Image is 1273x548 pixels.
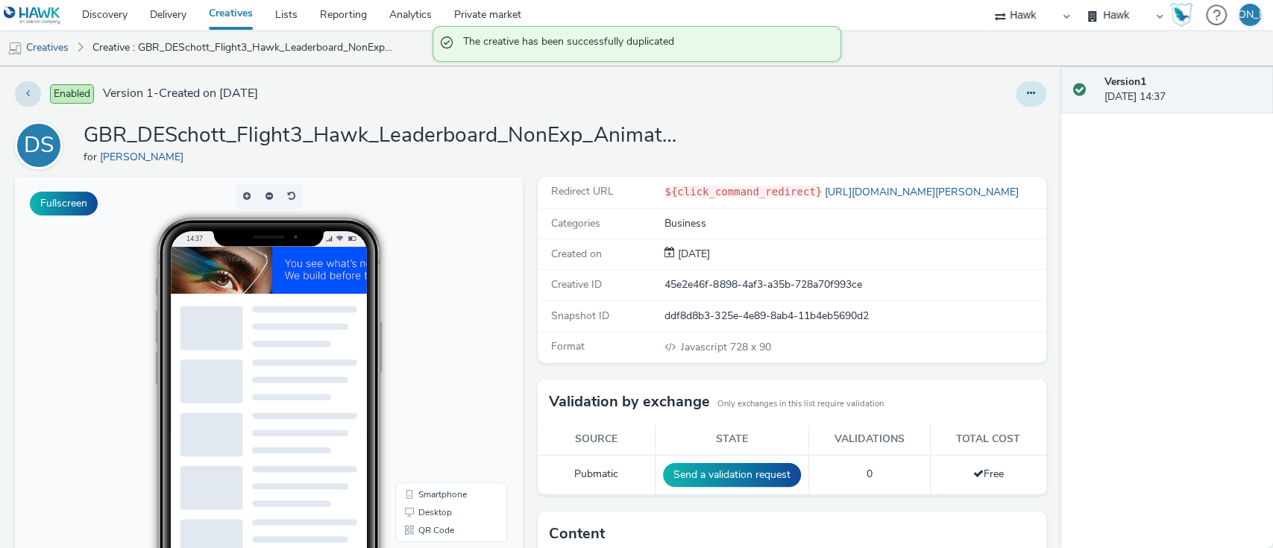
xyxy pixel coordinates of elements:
[675,247,710,262] div: Creation 28 August 2025, 14:37
[656,424,809,455] th: State
[551,309,609,323] span: Snapshot ID
[664,277,1044,292] div: 45e2e46f-8898-4af3-a35b-728a70f993ce
[679,340,770,354] span: 728 x 90
[84,150,100,164] span: for
[664,186,822,198] code: ${click_command_redirect}
[1170,3,1192,27] img: Hawk Academy
[7,41,22,56] img: mobile
[930,424,1046,455] th: Total cost
[84,122,680,150] h1: GBR_DESchott_Flight3_Hawk_Leaderboard_NonExp_Animated_728x90_Bucket 1_20250828 (copy)
[30,192,98,215] button: Fullscreen
[403,313,452,322] span: Smartphone
[664,309,1044,324] div: ddf8d8b3-325e-4e89-8ab4-11b4eb5690d2
[664,216,1044,231] div: Business
[675,247,710,261] span: [DATE]
[822,185,1025,199] a: [URL][DOMAIN_NAME][PERSON_NAME]
[1170,3,1198,27] a: Hawk Academy
[403,349,439,358] span: QR Code
[1104,75,1146,89] strong: Version 1
[681,340,729,354] span: Javascript
[717,398,884,410] small: Only exchanges in this list require validation
[403,331,437,340] span: Desktop
[172,57,188,66] span: 14:37
[551,184,614,198] span: Redirect URL
[867,467,873,481] span: 0
[463,34,826,54] span: The creative has been successfully duplicated
[551,247,602,261] span: Created on
[50,84,94,104] span: Enabled
[85,30,403,66] a: Creative : GBR_DESchott_Flight3_Hawk_Leaderboard_NonExp_Animated_728x90_Bucket 1_20250828 (copy)
[1104,75,1261,105] div: [DATE] 14:37
[383,327,489,344] li: Desktop
[973,467,1004,481] span: Free
[551,216,600,230] span: Categories
[103,85,258,102] span: Version 1 - Created on [DATE]
[551,339,585,353] span: Format
[538,455,655,494] td: Pubmatic
[383,309,489,327] li: Smartphone
[663,463,801,487] button: Send a validation request
[549,523,605,545] h3: Content
[15,138,69,152] a: DS
[4,6,61,25] img: undefined Logo
[551,277,602,292] span: Creative ID
[100,150,189,164] a: [PERSON_NAME]
[549,391,710,413] h3: Validation by exchange
[383,344,489,362] li: QR Code
[809,424,930,455] th: Validations
[24,125,54,166] div: DS
[538,424,655,455] th: Source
